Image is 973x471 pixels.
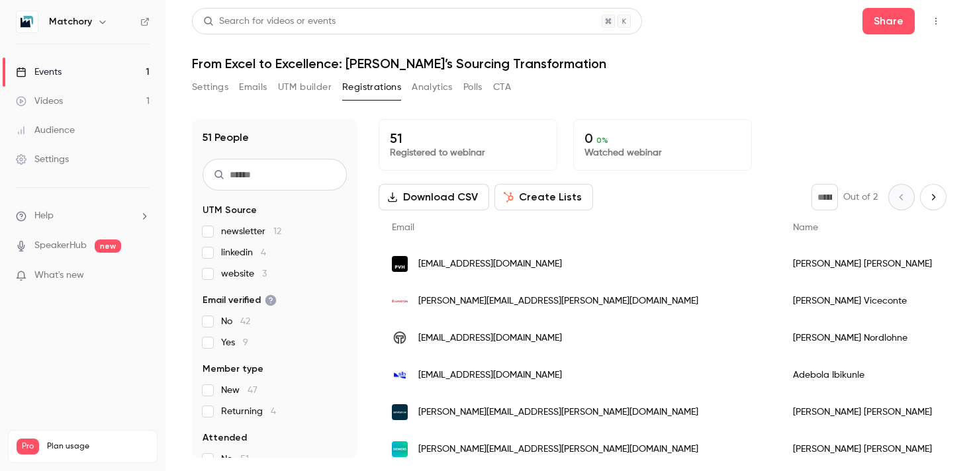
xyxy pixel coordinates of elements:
div: Audience [16,124,75,137]
img: ariston.com [392,293,408,309]
button: Polls [463,77,483,98]
h1: 51 People [203,130,249,146]
span: Pro [17,439,39,454]
button: UTM builder [278,77,332,98]
p: Registered to webinar [390,146,546,159]
span: Plan usage [47,441,149,452]
span: newsletter [221,225,281,238]
span: [EMAIL_ADDRESS][DOMAIN_NAME] [418,331,562,345]
span: 47 [248,386,257,395]
span: Attended [203,431,247,445]
span: new [95,239,121,253]
span: website [221,267,267,280]
span: UTM Source [203,204,257,217]
span: Member type [203,363,263,376]
span: Email verified [203,294,277,307]
img: pvh.com [392,256,408,272]
span: No [221,452,249,466]
span: 3 [262,269,267,278]
h6: Matchory [49,15,92,28]
p: 51 [390,130,546,146]
span: 4 [261,248,266,257]
div: Search for videos or events [203,15,336,28]
button: Share [862,8,915,34]
img: Matchory [17,11,38,32]
span: Help [34,209,54,223]
span: Email [392,223,414,232]
img: slb.com [392,370,408,381]
button: Settings [192,77,228,98]
p: Watched webinar [584,146,741,159]
div: Videos [16,95,63,108]
span: 42 [240,317,250,326]
img: tsetinis.com [392,330,408,346]
span: linkedin [221,246,266,259]
button: Download CSV [379,184,489,210]
span: [EMAIL_ADDRESS][DOMAIN_NAME] [418,257,562,271]
span: 0 % [596,136,608,145]
span: [PERSON_NAME][EMAIL_ADDRESS][PERSON_NAME][DOMAIN_NAME] [418,443,698,456]
span: What's new [34,269,84,282]
div: Settings [16,153,69,166]
button: Emails [239,77,267,98]
span: 51 [240,454,249,464]
li: help-dropdown-opener [16,209,150,223]
span: 9 [243,338,248,347]
span: [PERSON_NAME][EMAIL_ADDRESS][PERSON_NAME][DOMAIN_NAME] [418,406,698,419]
span: [PERSON_NAME][EMAIL_ADDRESS][PERSON_NAME][DOMAIN_NAME] [418,294,698,308]
span: 4 [271,407,276,416]
span: No [221,315,250,328]
p: 0 [584,130,741,146]
button: CTA [493,77,511,98]
span: Name [793,223,818,232]
span: New [221,384,257,397]
img: servicenow.com [392,404,408,420]
button: Registrations [342,77,401,98]
p: Out of 2 [843,191,878,204]
h1: From Excel to Excellence: [PERSON_NAME]’s Sourcing Transformation [192,56,947,71]
div: Events [16,65,62,79]
a: SpeakerHub [34,239,87,253]
button: Next page [920,184,947,210]
button: Analytics [412,77,453,98]
span: 12 [273,227,281,236]
button: Create Lists [494,184,593,210]
img: siemens.com [392,441,408,457]
span: [EMAIL_ADDRESS][DOMAIN_NAME] [418,368,562,382]
span: Returning [221,405,276,418]
span: Yes [221,336,248,349]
